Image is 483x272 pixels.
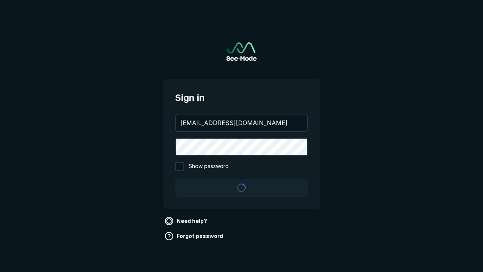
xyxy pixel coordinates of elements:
img: See-Mode Logo [226,42,257,61]
input: your@email.com [176,114,307,131]
a: Need help? [163,215,210,227]
span: Show password [189,162,229,171]
a: Forgot password [163,230,226,242]
a: Go to sign in [226,42,257,61]
span: Sign in [175,91,308,105]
